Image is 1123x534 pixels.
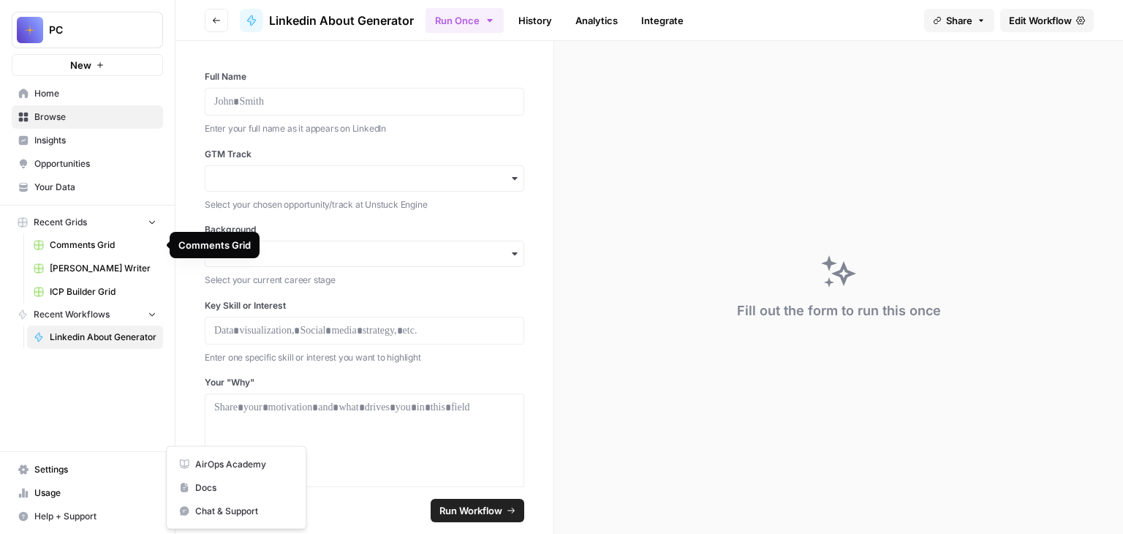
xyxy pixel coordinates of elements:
button: Recent Workflows [12,304,163,326]
span: PC [49,23,137,37]
button: Chat & Support [173,500,300,523]
label: Key Skill or Interest [205,299,524,312]
span: Insights [34,134,156,147]
a: Your Data [12,176,163,199]
p: Enter one specific skill or interest you want to highlight [205,350,524,365]
p: Enter your full name as it appears on LinkedIn [205,121,524,136]
span: Recent Grids [34,216,87,229]
span: Run Workflow [439,503,502,518]
span: Usage [34,486,156,500]
span: Settings [34,463,156,476]
div: Help + Support [166,446,306,530]
span: Help + Support [34,510,156,523]
span: Linkedin About Generator [50,331,156,344]
span: Home [34,87,156,100]
label: Your "Why" [205,376,524,389]
span: Recent Workflows [34,308,110,321]
span: Comments Grid [50,238,156,252]
label: Background [205,223,524,236]
label: GTM Track [205,148,524,161]
img: PC Logo [17,17,43,43]
span: Docs [195,481,293,494]
span: Edit Workflow [1009,13,1072,28]
a: Edit Workflow [1000,9,1094,32]
a: Opportunities [12,152,163,176]
a: Integrate [632,9,692,32]
span: ICP Builder Grid [50,285,156,298]
a: ICP Builder Grid [27,280,163,304]
span: New [70,58,91,72]
span: Chat & Support [195,505,293,518]
button: Workspace: PC [12,12,163,48]
a: [PERSON_NAME] Writer [27,257,163,280]
a: Docs [173,476,300,500]
span: Your Data [34,181,156,194]
div: Comments Grid [178,238,251,252]
span: [PERSON_NAME] Writer [50,262,156,275]
span: Share [946,13,972,28]
button: New [12,54,163,76]
a: Usage [12,481,163,505]
span: Linkedin About Generator [269,12,414,29]
label: Full Name [205,70,524,83]
span: Opportunities [34,157,156,170]
a: AirOps Academy [173,453,300,476]
a: Home [12,82,163,105]
a: Browse [12,105,163,129]
a: Comments Grid [27,233,163,257]
a: Linkedin About Generator [240,9,414,32]
a: Insights [12,129,163,152]
p: Select your current career stage [205,273,524,287]
a: Analytics [567,9,627,32]
button: Help + Support [12,505,163,528]
div: Fill out the form to run this once [737,301,941,321]
button: Recent Grids [12,211,163,233]
span: AirOps Academy [195,458,293,471]
p: Select your chosen opportunity/track at Unstuck Engine [205,198,524,212]
button: Run Once [426,8,504,33]
button: Run Workflow [431,499,524,522]
a: Settings [12,458,163,481]
a: History [510,9,561,32]
span: Browse [34,110,156,124]
a: Linkedin About Generator [27,326,163,349]
button: Share [924,9,994,32]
